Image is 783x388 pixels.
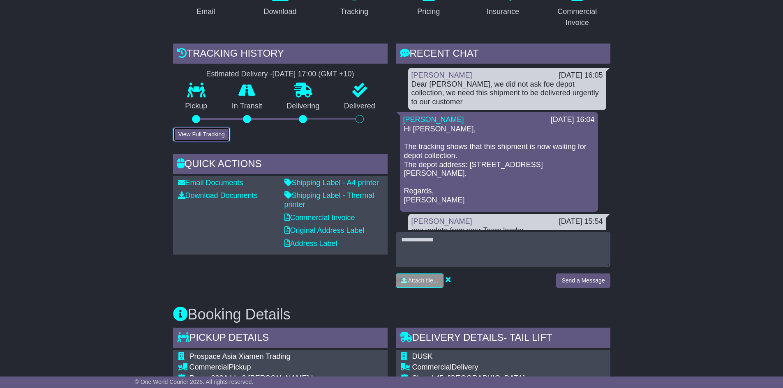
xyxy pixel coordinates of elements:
[263,6,296,17] div: Download
[559,217,603,226] div: [DATE] 15:54
[396,328,610,350] div: Delivery Details
[487,6,519,17] div: Insurance
[173,328,388,350] div: Pickup Details
[556,273,610,288] button: Send a Message
[173,127,230,142] button: View Full Tracking
[173,44,388,66] div: Tracking history
[284,226,365,234] a: Original Address Label
[273,70,354,79] div: [DATE] 17:00 (GMT +10)
[412,374,571,383] div: Shop L45, [GEOGRAPHIC_DATA]
[135,379,254,385] span: © One World Courier 2025. All rights reserved.
[284,214,355,222] a: Commercial Invoice
[284,191,374,209] a: Shipping Label - Thermal printer
[284,179,379,187] a: Shipping Label - A4 printer
[559,71,603,80] div: [DATE] 16:05
[504,332,552,343] span: - Tail Lift
[411,226,603,235] div: any update from your Team leader
[196,6,215,17] div: Email
[284,239,337,248] a: Address Label
[412,363,452,371] span: Commercial
[411,80,603,107] div: Dear [PERSON_NAME], we did not ask foe depot collection, we need this shipment to be delivered ur...
[173,154,388,176] div: Quick Actions
[189,363,229,371] span: Commercial
[332,102,388,111] p: Delivered
[412,352,433,360] span: DUSK
[275,102,332,111] p: Delivering
[178,191,258,200] a: Download Documents
[219,102,275,111] p: In Transit
[404,125,594,204] p: Hi [PERSON_NAME], The tracking shows that this shipment is now waiting for depot collection. The ...
[551,115,595,124] div: [DATE] 16:04
[189,363,383,372] div: Pickup
[340,6,368,17] div: Tracking
[417,6,440,17] div: Pricing
[412,363,571,372] div: Delivery
[396,44,610,66] div: RECENT CHAT
[403,115,464,124] a: [PERSON_NAME]
[411,71,472,79] a: [PERSON_NAME]
[550,6,605,28] div: Commercial Invoice
[173,70,388,79] div: Estimated Delivery -
[189,352,291,360] span: Prospace Asia Xiamen Trading
[173,306,610,323] h3: Booking Details
[411,217,472,225] a: [PERSON_NAME]
[173,102,220,111] p: Pickup
[178,179,243,187] a: Email Documents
